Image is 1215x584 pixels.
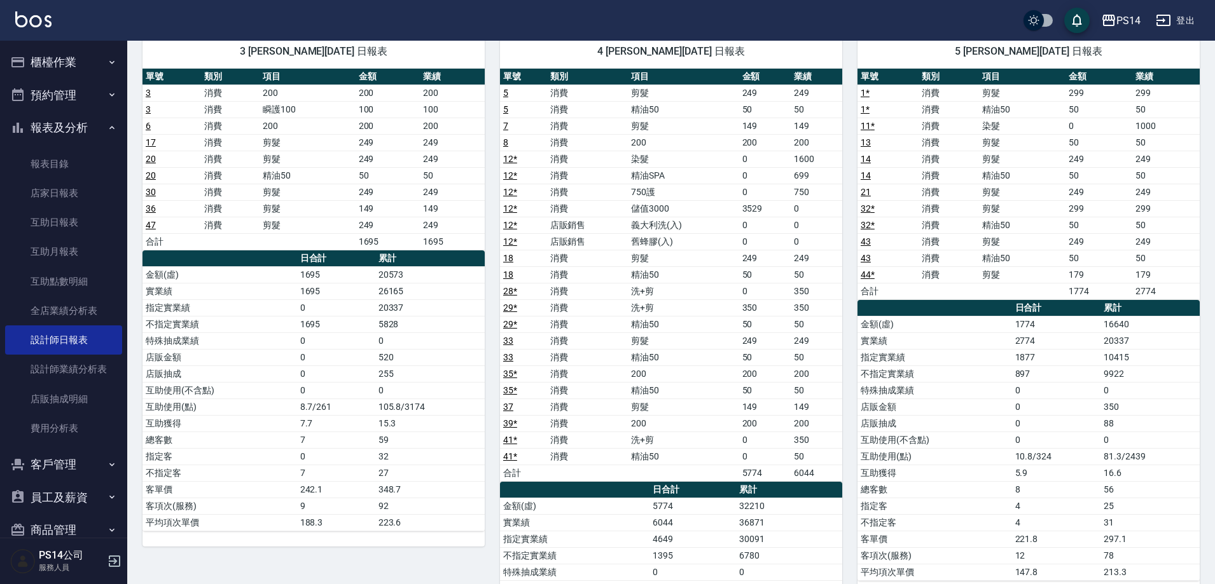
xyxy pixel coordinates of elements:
[791,118,842,134] td: 149
[628,382,739,398] td: 精油50
[146,203,156,214] a: 36
[375,250,485,267] th: 累計
[857,398,1012,415] td: 店販金額
[1132,167,1200,184] td: 50
[503,121,508,131] a: 7
[739,415,791,431] td: 200
[260,118,355,134] td: 200
[547,332,628,349] td: 消費
[1066,118,1132,134] td: 0
[1096,8,1146,34] button: PS14
[5,79,122,112] button: 預約管理
[791,200,842,217] td: 0
[356,233,420,250] td: 1695
[503,336,513,346] a: 33
[739,382,791,398] td: 50
[1116,13,1141,29] div: PS14
[547,283,628,299] td: 消費
[791,250,842,266] td: 249
[861,253,871,263] a: 43
[142,415,297,431] td: 互助獲得
[1132,151,1200,167] td: 249
[356,69,420,85] th: 金額
[5,208,122,237] a: 互助日報表
[547,200,628,217] td: 消費
[739,398,791,415] td: 149
[979,167,1066,184] td: 精油50
[628,151,739,167] td: 染髮
[739,134,791,151] td: 200
[919,250,980,266] td: 消費
[857,69,1200,300] table: a dense table
[420,184,485,200] td: 249
[791,382,842,398] td: 50
[857,69,919,85] th: 單號
[297,266,375,283] td: 1695
[260,217,355,233] td: 剪髮
[919,101,980,118] td: 消費
[628,266,739,283] td: 精油50
[260,200,355,217] td: 剪髮
[1066,167,1132,184] td: 50
[1012,349,1101,365] td: 1877
[420,69,485,85] th: 業績
[739,365,791,382] td: 200
[547,365,628,382] td: 消費
[628,217,739,233] td: 義大利洗(入)
[791,316,842,332] td: 50
[142,69,201,85] th: 單號
[503,352,513,362] a: 33
[5,179,122,208] a: 店家日報表
[1012,398,1101,415] td: 0
[739,118,791,134] td: 149
[142,233,201,250] td: 合計
[356,134,420,151] td: 249
[1012,415,1101,431] td: 0
[547,118,628,134] td: 消費
[356,200,420,217] td: 149
[201,118,260,134] td: 消費
[201,167,260,184] td: 消費
[739,332,791,349] td: 249
[1132,134,1200,151] td: 50
[547,134,628,151] td: 消費
[1012,300,1101,316] th: 日合計
[979,184,1066,200] td: 剪髮
[919,118,980,134] td: 消費
[5,296,122,325] a: 全店業績分析表
[857,382,1012,398] td: 特殊抽成業績
[201,200,260,217] td: 消費
[297,349,375,365] td: 0
[547,167,628,184] td: 消費
[873,45,1184,58] span: 5 [PERSON_NAME][DATE] 日報表
[375,349,485,365] td: 520
[5,267,122,296] a: 互助點數明細
[420,101,485,118] td: 100
[39,562,104,573] p: 服務人員
[420,134,485,151] td: 249
[420,118,485,134] td: 200
[979,85,1066,101] td: 剪髮
[5,384,122,414] a: 店販抽成明細
[739,167,791,184] td: 0
[5,355,122,384] a: 設計師業績分析表
[142,349,297,365] td: 店販金額
[375,398,485,415] td: 105.8/3174
[1151,9,1200,32] button: 登出
[1012,332,1101,349] td: 2774
[356,184,420,200] td: 249
[919,69,980,85] th: 類別
[146,88,151,98] a: 3
[739,283,791,299] td: 0
[142,299,297,316] td: 指定實業績
[547,415,628,431] td: 消費
[547,398,628,415] td: 消費
[146,154,156,164] a: 20
[547,101,628,118] td: 消費
[420,85,485,101] td: 200
[356,85,420,101] td: 200
[919,200,980,217] td: 消費
[979,200,1066,217] td: 剪髮
[791,398,842,415] td: 149
[919,184,980,200] td: 消費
